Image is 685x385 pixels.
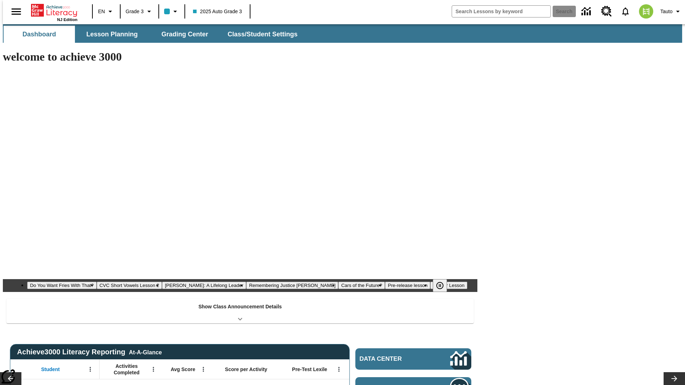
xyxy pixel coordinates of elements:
[452,6,550,17] input: search field
[222,26,303,43] button: Class/Student Settings
[355,348,471,370] a: Data Center
[126,8,144,15] span: Grade 3
[31,3,77,17] a: Home
[430,282,467,289] button: Slide 7 Career Lesson
[3,26,304,43] div: SubNavbar
[4,26,75,43] button: Dashboard
[639,4,653,19] img: avatar image
[360,355,426,363] span: Data Center
[31,2,77,22] div: Home
[129,348,162,356] div: At-A-Glance
[76,26,148,43] button: Lesson Planning
[161,5,182,18] button: Class color is light blue. Change class color
[171,366,195,373] span: Avg Score
[22,30,56,38] span: Dashboard
[97,282,162,289] button: Slide 2 CVC Short Vowels Lesson 2
[86,30,138,38] span: Lesson Planning
[246,282,338,289] button: Slide 4 Remembering Justice O'Connor
[433,279,447,292] button: Pause
[3,50,477,63] h1: welcome to achieve 3000
[103,363,150,376] span: Activities Completed
[17,348,162,356] span: Achieve3000 Literacy Reporting
[433,279,454,292] div: Pause
[148,364,159,375] button: Open Menu
[338,282,385,289] button: Slide 5 Cars of the Future?
[577,2,597,21] a: Data Center
[41,366,60,373] span: Student
[658,5,685,18] button: Profile/Settings
[161,30,208,38] span: Grading Center
[616,2,635,21] a: Notifications
[198,364,209,375] button: Open Menu
[198,303,282,310] p: Show Class Announcement Details
[95,5,118,18] button: Language: EN, Select a language
[123,5,156,18] button: Grade: Grade 3, Select a grade
[162,282,246,289] button: Slide 3 Dianne Feinstein: A Lifelong Leader
[597,2,616,21] a: Resource Center, Will open in new tab
[27,282,97,289] button: Slide 1 Do You Want Fries With That?
[193,8,242,15] span: 2025 Auto Grade 3
[660,8,673,15] span: Tauto
[6,1,27,22] button: Open side menu
[292,366,328,373] span: Pre-Test Lexile
[149,26,220,43] button: Grading Center
[3,24,682,43] div: SubNavbar
[385,282,430,289] button: Slide 6 Pre-release lesson
[635,2,658,21] button: Select a new avatar
[228,30,298,38] span: Class/Student Settings
[6,299,474,323] div: Show Class Announcement Details
[98,8,105,15] span: EN
[334,364,344,375] button: Open Menu
[225,366,268,373] span: Score per Activity
[664,372,685,385] button: Lesson carousel, Next
[85,364,96,375] button: Open Menu
[57,17,77,22] span: NJ Edition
